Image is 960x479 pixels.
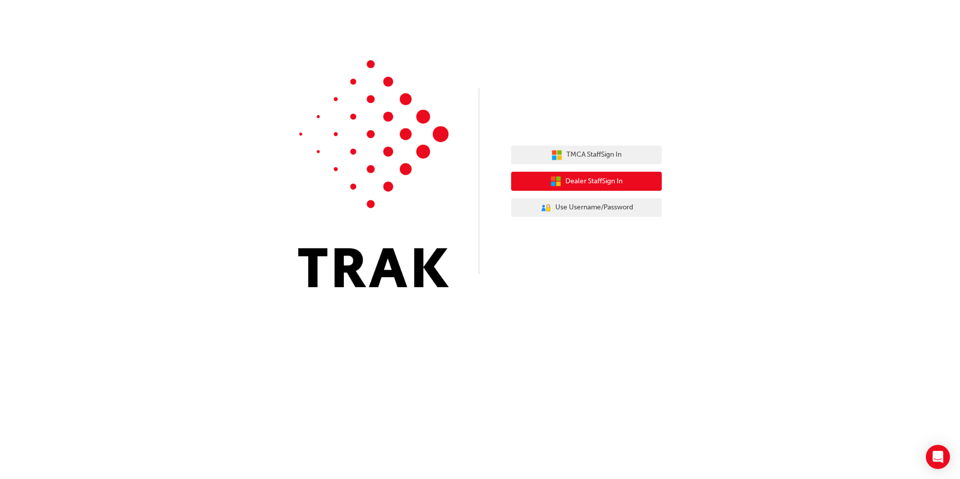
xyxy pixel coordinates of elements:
[298,60,449,287] img: Trak
[511,172,662,191] button: Dealer StaffSign In
[926,445,950,469] div: Open Intercom Messenger
[566,149,622,161] span: TMCA Staff Sign In
[565,176,623,187] span: Dealer Staff Sign In
[555,202,633,213] span: Use Username/Password
[511,146,662,165] button: TMCA StaffSign In
[511,198,662,217] button: Use Username/Password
